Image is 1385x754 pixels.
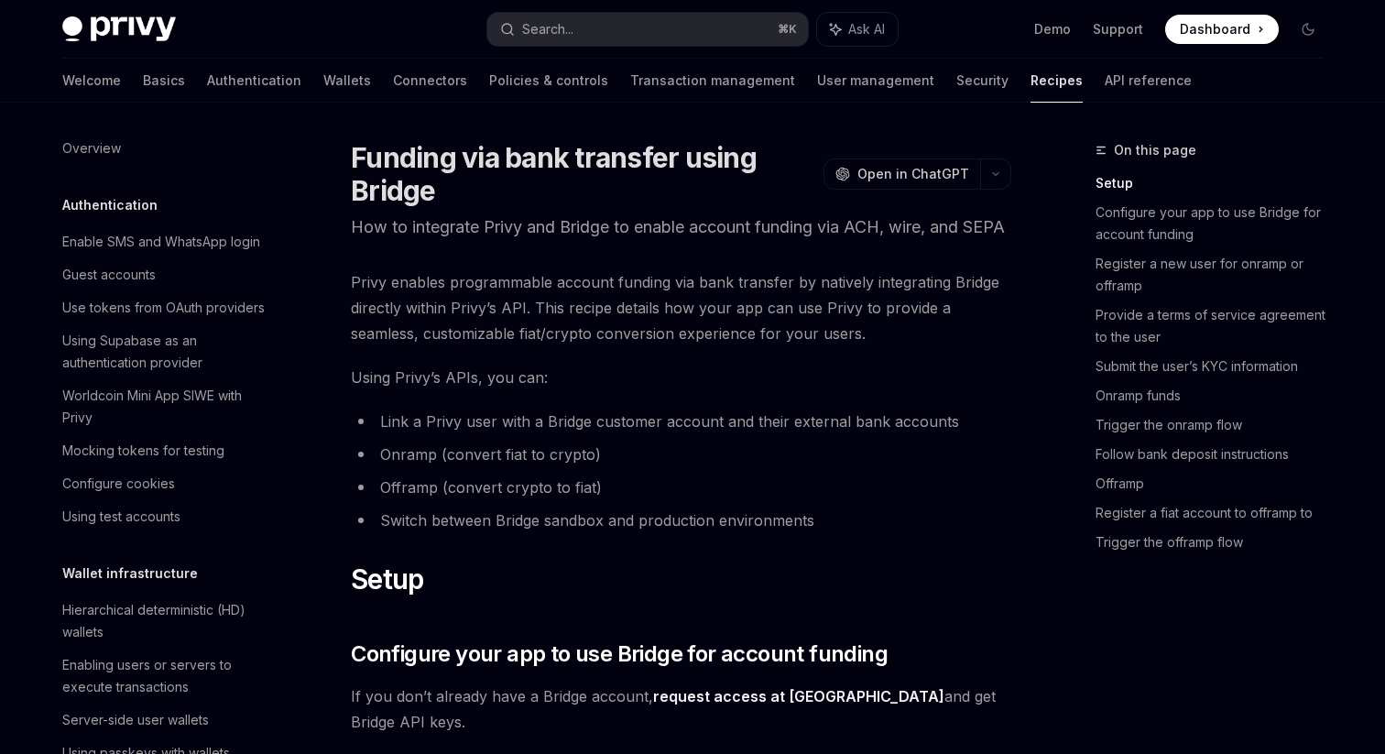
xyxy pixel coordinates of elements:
div: Using Supabase as an authentication provider [62,330,271,374]
a: Enable SMS and WhatsApp login [48,225,282,258]
a: Basics [143,59,185,103]
a: Configure cookies [48,467,282,500]
a: Wallets [323,59,371,103]
li: Onramp (convert fiat to crypto) [351,442,1011,467]
button: Toggle dark mode [1293,15,1323,44]
a: Configure your app to use Bridge for account funding [1096,198,1337,249]
li: Offramp (convert crypto to fiat) [351,475,1011,500]
a: Connectors [393,59,467,103]
div: Mocking tokens for testing [62,440,224,462]
h5: Authentication [62,194,158,216]
div: Configure cookies [62,473,175,495]
span: Configure your app to use Bridge for account funding [351,639,888,669]
a: Overview [48,132,282,165]
a: Register a fiat account to offramp to [1096,498,1337,528]
a: Authentication [207,59,301,103]
a: Register a new user for onramp or offramp [1096,249,1337,301]
a: User management [817,59,934,103]
span: Privy enables programmable account funding via bank transfer by natively integrating Bridge direc... [351,269,1011,346]
span: Ask AI [848,20,885,38]
a: Trigger the onramp flow [1096,410,1337,440]
li: Switch between Bridge sandbox and production environments [351,508,1011,533]
a: Provide a terms of service agreement to the user [1096,301,1337,352]
li: Link a Privy user with a Bridge customer account and their external bank accounts [351,409,1011,434]
p: How to integrate Privy and Bridge to enable account funding via ACH, wire, and SEPA [351,214,1011,240]
button: Ask AI [817,13,898,46]
a: Onramp funds [1096,381,1337,410]
button: Search...⌘K [487,13,808,46]
h5: Wallet infrastructure [62,563,198,585]
a: Demo [1034,20,1071,38]
a: Security [956,59,1009,103]
div: Enabling users or servers to execute transactions [62,654,271,698]
div: Enable SMS and WhatsApp login [62,231,260,253]
span: Setup [351,563,423,596]
a: Transaction management [630,59,795,103]
a: Welcome [62,59,121,103]
a: Hierarchical deterministic (HD) wallets [48,594,282,649]
a: Support [1093,20,1143,38]
span: Open in ChatGPT [857,165,969,183]
span: Dashboard [1180,20,1250,38]
div: Server-side user wallets [62,709,209,731]
a: Offramp [1096,469,1337,498]
a: Recipes [1031,59,1083,103]
h1: Funding via bank transfer using Bridge [351,141,816,207]
span: If you don’t already have a Bridge account, and get Bridge API keys. [351,683,1011,735]
a: Guest accounts [48,258,282,291]
div: Worldcoin Mini App SIWE with Privy [62,385,271,429]
span: Using Privy’s APIs, you can: [351,365,1011,390]
div: Hierarchical deterministic (HD) wallets [62,599,271,643]
a: request access at [GEOGRAPHIC_DATA] [653,687,944,706]
div: Guest accounts [62,264,156,286]
a: Worldcoin Mini App SIWE with Privy [48,379,282,434]
div: Using test accounts [62,506,180,528]
a: Server-side user wallets [48,704,282,737]
div: Use tokens from OAuth providers [62,297,265,319]
a: Trigger the offramp flow [1096,528,1337,557]
a: Follow bank deposit instructions [1096,440,1337,469]
a: Setup [1096,169,1337,198]
a: Dashboard [1165,15,1279,44]
img: dark logo [62,16,176,42]
a: API reference [1105,59,1192,103]
a: Submit the user’s KYC information [1096,352,1337,381]
div: Overview [62,137,121,159]
a: Use tokens from OAuth providers [48,291,282,324]
span: ⌘ K [778,22,797,37]
div: Search... [522,18,573,40]
button: Open in ChatGPT [823,158,980,190]
span: On this page [1114,139,1196,161]
a: Using test accounts [48,500,282,533]
a: Mocking tokens for testing [48,434,282,467]
a: Policies & controls [489,59,608,103]
a: Using Supabase as an authentication provider [48,324,282,379]
a: Enabling users or servers to execute transactions [48,649,282,704]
